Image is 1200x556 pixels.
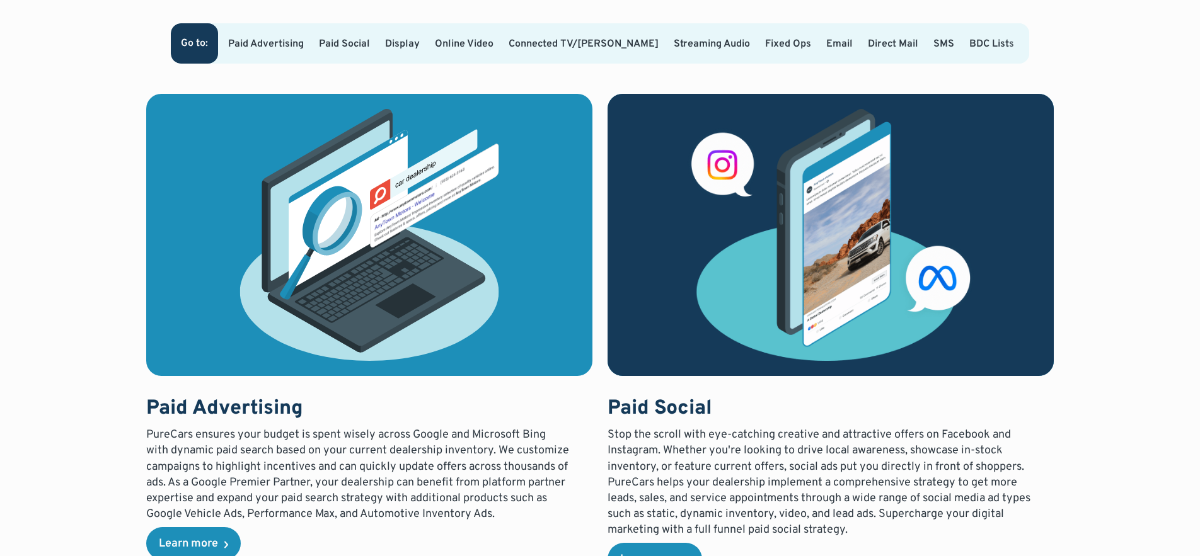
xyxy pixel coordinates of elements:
h3: Paid Advertising [146,396,570,423]
a: Streaming Audio [674,38,750,50]
a: Connected TV/[PERSON_NAME] [509,38,659,50]
a: Email [826,38,853,50]
div: Learn more [159,538,218,550]
a: Online Video [435,38,493,50]
a: Fixed Ops [765,38,811,50]
a: BDC Lists [969,38,1014,50]
a: Paid Advertising [228,38,304,50]
a: Display [385,38,420,50]
h3: Paid Social [608,396,1032,423]
p: Stop the scroll with eye-catching creative and attractive offers on Facebook and Instagram. Wheth... [608,427,1032,538]
a: SMS [933,38,954,50]
a: Paid Social [319,38,370,50]
div: Go to: [181,38,208,48]
p: PureCars ensures your budget is spent wisely across Google and Microsoft Bing with dynamic paid s... [146,427,570,522]
a: Direct Mail [868,38,918,50]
